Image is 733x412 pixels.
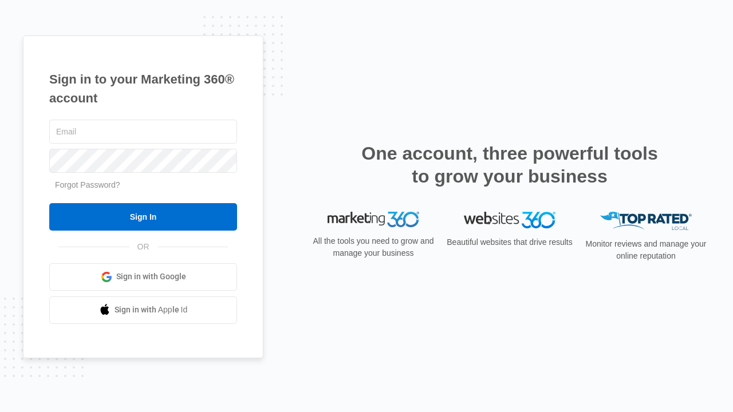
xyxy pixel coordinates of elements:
[49,203,237,231] input: Sign In
[328,212,419,228] img: Marketing 360
[582,238,710,262] p: Monitor reviews and manage your online reputation
[49,70,237,108] h1: Sign in to your Marketing 360® account
[446,236,574,248] p: Beautiful websites that drive results
[49,120,237,144] input: Email
[600,212,692,231] img: Top Rated Local
[49,263,237,291] a: Sign in with Google
[309,235,438,259] p: All the tools you need to grow and manage your business
[358,142,661,188] h2: One account, three powerful tools to grow your business
[116,271,186,283] span: Sign in with Google
[464,212,555,228] img: Websites 360
[115,304,188,316] span: Sign in with Apple Id
[55,180,120,189] a: Forgot Password?
[129,241,157,253] span: OR
[49,296,237,324] a: Sign in with Apple Id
